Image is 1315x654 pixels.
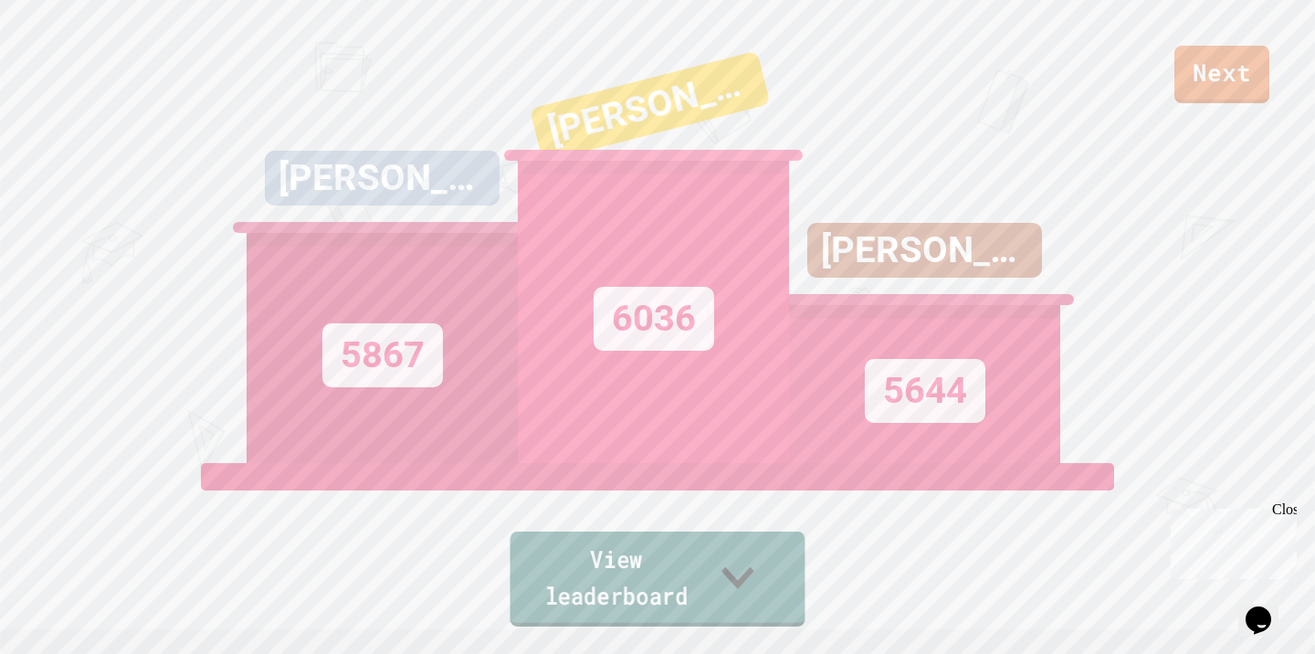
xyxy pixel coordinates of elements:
[594,287,714,351] div: 6036
[7,7,126,116] div: Chat with us now!Close
[1174,46,1269,103] a: Next
[265,151,500,206] div: [PERSON_NAME]
[322,323,443,387] div: 5867
[1163,501,1297,579] iframe: chat widget
[807,223,1042,278] div: [PERSON_NAME]
[1238,581,1297,636] iframe: chat widget
[530,51,771,163] div: [PERSON_NAME]
[510,532,805,627] a: View leaderboard
[865,359,985,423] div: 5644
